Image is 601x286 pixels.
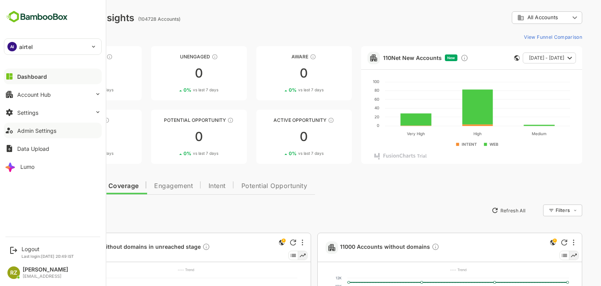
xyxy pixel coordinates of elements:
[124,67,219,80] div: 0
[490,14,542,21] div: All Accounts
[528,207,542,213] div: Filters
[534,239,540,246] div: Refresh
[229,110,324,164] a: Active OpportunityThese accounts have open opportunities which might be at any of the Sales Stage...
[184,54,191,60] div: These accounts have not shown enough engagement and need nurturing
[521,238,530,248] div: This is a global insight. Segment selection is not applicable for this view
[181,183,198,189] span: Intent
[4,159,102,174] button: Lumo
[19,117,114,123] div: Engaged
[76,117,82,123] div: These accounts are warm, further nurturing would qualify them to MQAs
[313,243,412,252] span: 11000 Accounts without domains
[61,87,86,93] span: vs last 7 days
[214,183,280,189] span: Potential Opportunity
[22,254,74,259] p: Last login: [DATE] 20:49 IST
[4,39,101,54] div: AIairtel
[274,239,276,246] div: More
[17,73,47,80] div: Dashboard
[22,246,74,252] div: Logout
[313,243,415,252] a: 11000 Accounts without domainsDescription not present
[200,117,206,123] div: These accounts are MQAs and can be passed on to Inside Sales
[487,55,492,61] div: This card does not support filter and segments
[17,145,49,152] div: Data Upload
[19,46,114,100] a: UnreachedThese accounts have not been engaged with for a defined time period00%vs last 7 days
[19,43,33,51] p: airtel
[347,88,352,92] text: 80
[19,67,114,80] div: 0
[308,276,314,280] text: 12K
[175,243,183,252] div: Description not present
[41,243,186,252] a: 0 Accounts without domains in unreached stageDescription not present
[7,42,17,51] div: AI
[527,203,555,217] div: Filters
[4,141,102,156] button: Data Upload
[229,67,324,80] div: 0
[4,69,102,84] button: Dashboard
[495,52,549,63] button: [DATE] - [DATE]
[4,105,102,120] button: Settings
[229,54,324,60] div: Aware
[111,16,155,22] ag: (104728 Accounts)
[23,266,68,273] div: [PERSON_NAME]
[124,54,219,60] div: Unengaged
[79,54,85,60] div: These accounts have not been engaged with for a defined time period
[261,87,296,93] div: 0 %
[229,130,324,143] div: 0
[420,56,428,60] span: New
[19,110,114,164] a: EngagedThese accounts are warm, further nurturing would qualify them to MQAs00%vs last 7 days
[271,87,296,93] span: vs last 7 days
[4,123,102,138] button: Admin Settings
[19,203,76,217] button: New Insights
[502,53,537,63] span: [DATE] - [DATE]
[261,150,296,156] div: 0 %
[545,239,547,246] div: More
[349,123,352,128] text: 0
[40,276,41,280] text: 1
[20,163,34,170] div: Lumo
[404,243,412,252] div: Description not present
[271,150,296,156] span: vs last 7 days
[124,46,219,100] a: UnengagedThese accounts have not shown enough engagement and need nurturing00%vs last 7 days
[380,131,398,136] text: Very High
[19,12,107,24] div: Dashboard Insights
[150,268,167,272] text: ---- Trend
[7,266,20,279] div: RZ
[446,131,454,136] text: High
[19,130,114,143] div: 0
[356,54,414,61] a: 110Net New Accounts
[433,54,441,62] div: Discover new ICP-fit accounts showing engagement — via intent surges, anonymous website visits, L...
[504,131,519,136] text: Medium
[283,54,289,60] div: These accounts have just entered the buying cycle and need further nurturing
[263,239,269,246] div: Refresh
[4,9,70,24] img: BambooboxFullLogoMark.5f36c76dfaba33ec1ec1367b70bb1252.svg
[156,150,191,156] div: 0 %
[345,79,352,84] text: 100
[124,130,219,143] div: 0
[229,117,324,123] div: Active Opportunity
[61,150,86,156] span: vs last 7 days
[300,117,307,123] div: These accounts have open opportunities which might be at any of the Sales Stages
[27,183,111,189] span: Data Quality and Coverage
[500,14,531,20] span: All Accounts
[347,105,352,110] text: 40
[156,87,191,93] div: 0 %
[17,91,51,98] div: Account Hub
[347,97,352,101] text: 60
[484,10,555,25] div: All Accounts
[51,87,86,93] div: 0 %
[166,87,191,93] span: vs last 7 days
[19,54,114,60] div: Unreached
[347,114,352,119] text: 20
[124,110,219,164] a: Potential OpportunityThese accounts are MQAs and can be passed on to Inside Sales00%vs last 7 days
[4,87,102,102] button: Account Hub
[127,183,166,189] span: Engagement
[124,117,219,123] div: Potential Opportunity
[41,243,183,252] span: 0 Accounts without domains in unreached stage
[229,46,324,100] a: AwareThese accounts have just entered the buying cycle and need further nurturing00%vs last 7 days
[422,268,439,272] text: ---- Trend
[461,204,502,217] button: Refresh All
[17,109,38,116] div: Settings
[493,31,555,43] button: View Funnel Comparison
[17,127,56,134] div: Admin Settings
[250,238,259,248] div: This is a global insight. Segment selection is not applicable for this view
